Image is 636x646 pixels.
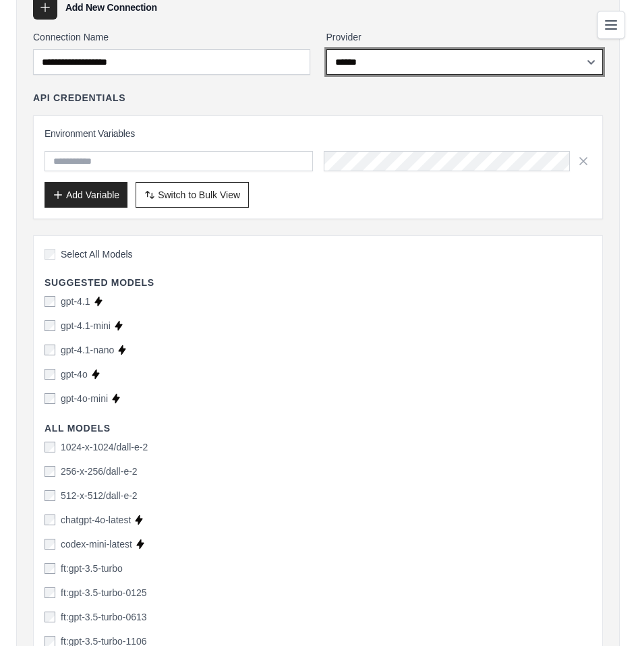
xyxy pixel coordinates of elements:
[61,295,90,308] label: gpt-4.1
[136,182,249,208] button: Switch to Bulk View
[45,539,55,550] input: codex-mini-latest
[45,393,55,404] input: gpt-4o-mini
[158,188,240,202] span: Switch to Bulk View
[45,563,55,574] input: ft:gpt-3.5-turbo
[45,515,55,525] input: chatgpt-4o-latest
[45,296,55,307] input: gpt-4.1
[45,369,55,380] input: gpt-4o
[45,320,55,331] input: gpt-4.1-mini
[61,440,148,454] label: 1024-x-1024/dall-e-2
[61,392,108,405] label: gpt-4o-mini
[45,421,591,435] h4: All Models
[45,466,55,477] input: 256-x-256/dall-e-2
[45,249,55,260] input: Select All Models
[61,489,138,502] label: 512-x-512/dall-e-2
[61,537,132,551] label: codex-mini-latest
[45,490,55,501] input: 512-x-512/dall-e-2
[61,562,123,575] label: ft:gpt-3.5-turbo
[61,586,147,599] label: ft:gpt-3.5-turbo-0125
[61,343,114,357] label: gpt-4.1-nano
[61,247,133,261] span: Select All Models
[597,11,625,39] button: Toggle navigation
[45,442,55,452] input: 1024-x-1024/dall-e-2
[61,610,147,624] label: ft:gpt-3.5-turbo-0613
[45,612,55,622] input: ft:gpt-3.5-turbo-0613
[61,368,88,381] label: gpt-4o
[61,465,138,478] label: 256-x-256/dall-e-2
[33,91,125,105] h4: API Credentials
[33,30,310,44] label: Connection Name
[45,182,127,208] button: Add Variable
[45,345,55,355] input: gpt-4.1-nano
[61,513,131,527] label: chatgpt-4o-latest
[45,127,591,140] h3: Environment Variables
[326,30,604,44] label: Provider
[65,1,157,14] h3: Add New Connection
[45,587,55,598] input: ft:gpt-3.5-turbo-0125
[45,276,591,289] h4: Suggested Models
[61,319,111,332] label: gpt-4.1-mini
